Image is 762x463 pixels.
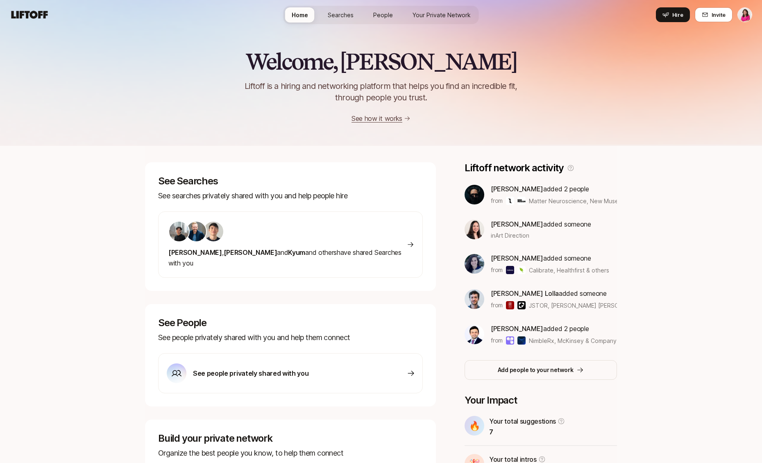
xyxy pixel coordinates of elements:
span: [PERSON_NAME] [491,254,543,262]
p: Liftoff network activity [465,162,564,174]
img: Emma Frane [738,8,752,22]
p: 7 [489,427,565,437]
img: 48213564_d349_4c7a_bc3f_3e31999807fd.jfif [169,222,189,241]
button: Hire [656,7,690,22]
span: Searches [328,11,354,19]
span: Calibrate, Healthfirst & others [529,266,609,275]
img: 0c2367a6_8799_40fe_9db6_e85e71a5cb5a.jpg [465,325,484,344]
p: See people privately shared with you and help them connect [158,332,423,343]
p: added 2 people [491,323,617,334]
img: f3789128_d726_40af_ba80_c488df0e0488.jpg [465,254,484,274]
span: [PERSON_NAME] [491,325,543,333]
img: ACg8ocLS2l1zMprXYdipp7mfi5ZAPgYYEnnfB-SEFN0Ix-QHc6UIcGI=s160-c [186,222,206,241]
p: from [491,336,503,345]
span: Kyum [288,248,305,256]
img: NimbleRx [506,336,514,345]
span: People [373,11,393,19]
p: added someone [491,219,591,229]
span: [PERSON_NAME] [168,248,222,256]
span: in Art Direction [491,231,529,240]
span: and others have shared Searches with you [168,248,401,267]
span: [PERSON_NAME] Lolla [491,289,559,297]
p: from [491,265,503,275]
span: NimbleRx, McKinsey & Company & others [529,337,641,344]
p: See People [158,317,423,329]
span: [PERSON_NAME] [224,248,277,256]
span: Home [292,11,308,19]
span: Matter Neuroscience, New Museum of Contemporary Art & others [529,197,709,204]
a: People [367,7,399,23]
p: Add people to your network [498,365,574,375]
a: Home [285,7,315,23]
button: Emma Frane [737,7,752,22]
img: 47784c54_a4ff_477e_ab36_139cb03b2732.jpg [204,222,223,241]
img: Healthfirst [517,266,526,274]
img: 1709a088_41a0_4d09_af4e_f009851bd140.jpg [465,220,484,239]
p: See searches privately shared with you and help people hire [158,190,423,202]
img: e3a1a7c7_7d7a_4941_b063_6fe4dd417df8.jpg [465,289,484,309]
span: [PERSON_NAME] [491,185,543,193]
img: Matter Neuroscience [506,197,514,205]
a: Your Private Network [406,7,477,23]
span: JSTOR, [PERSON_NAME] [PERSON_NAME] & others [529,301,617,310]
p: from [491,300,503,310]
img: Kleiner Perkins [517,301,526,309]
p: Organize the best people you know, to help them connect [158,447,423,459]
span: [PERSON_NAME] [491,220,543,228]
span: Hire [672,11,683,19]
img: 47dd0b03_c0d6_4f76_830b_b248d182fe69.jpg [465,185,484,204]
div: 🔥 [465,416,484,436]
p: added 2 people [491,184,617,194]
span: and [277,248,288,256]
p: Build your private network [158,433,423,444]
p: Liftoff is a hiring and networking platform that helps you find an incredible fit, through people... [234,80,528,103]
p: added someone [491,288,617,299]
p: See people privately shared with you [193,368,308,379]
img: Calibrate [506,266,514,274]
span: Your Private Network [413,11,471,19]
p: Your Impact [465,395,617,406]
button: Invite [695,7,733,22]
img: JSTOR [506,301,514,309]
img: McKinsey & Company [517,336,526,345]
h2: Welcome, [PERSON_NAME] [245,49,517,74]
a: Searches [321,7,360,23]
p: from [491,196,503,206]
span: Invite [712,11,726,19]
img: New Museum of Contemporary Art [517,197,526,205]
a: See how it works [352,114,402,123]
button: Add people to your network [465,360,617,380]
p: added someone [491,253,609,263]
p: See Searches [158,175,423,187]
p: Your total suggestions [489,416,556,427]
span: , [222,248,224,256]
